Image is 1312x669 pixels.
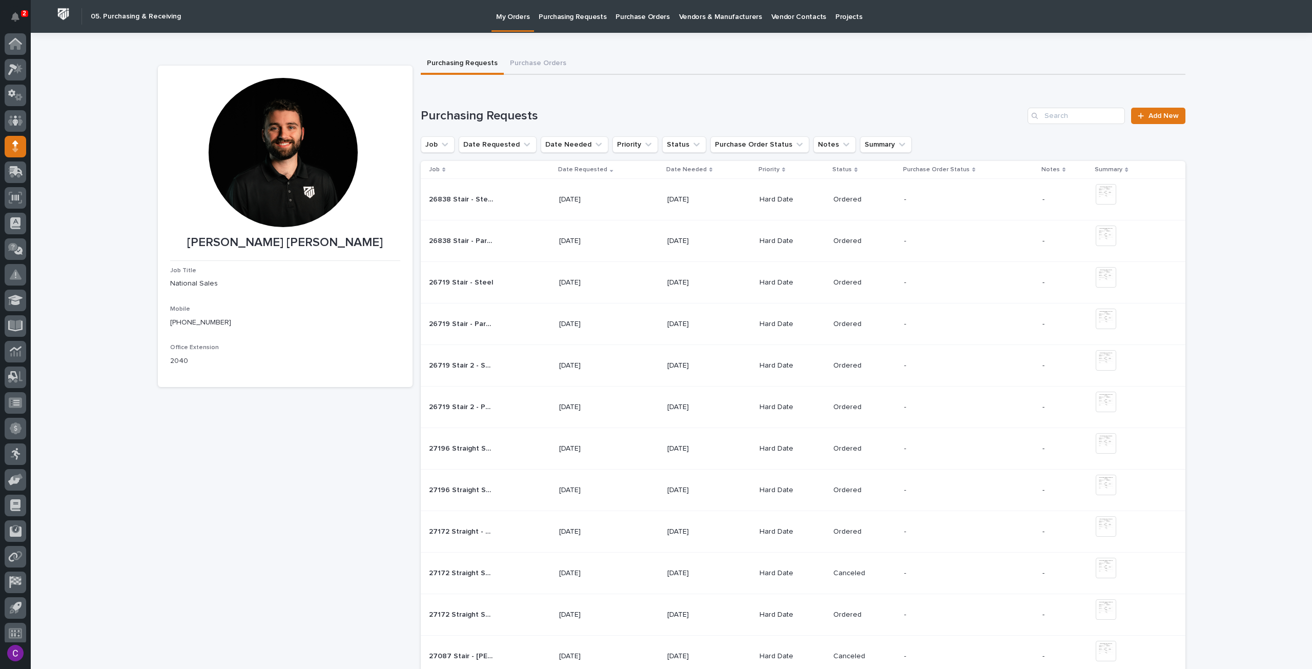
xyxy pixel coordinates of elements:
[421,303,1185,345] tr: 26719 Stair - Parts and Hardware26719 Stair - Parts and Hardware [DATE][DATE]Hard DateOrdered-- -
[170,306,190,312] span: Mobile
[760,486,824,495] p: Hard Date
[667,195,731,204] p: [DATE]
[421,428,1185,470] tr: 27196 Straight Stair27196 Straight Stair [DATE][DATE]Hard DateOrdered-- -
[421,594,1185,636] tr: 27172 Straight Stair - Parts and Hardware27172 Straight Stair - Parts and Hardware [DATE][DATE]Ha...
[421,109,1024,124] h1: Purchasing Requests
[170,235,400,250] p: [PERSON_NAME] [PERSON_NAME]
[667,237,731,246] p: [DATE]
[833,528,895,536] p: Ordered
[559,361,623,370] p: [DATE]
[904,484,908,495] p: -
[1042,237,1088,246] p: -
[860,136,912,153] button: Summary
[667,278,731,287] p: [DATE]
[833,320,895,329] p: Ordered
[833,569,895,578] p: Canceled
[559,278,623,287] p: [DATE]
[760,403,824,412] p: Hard Date
[666,164,707,175] p: Date Needed
[1149,112,1179,119] span: Add New
[559,528,623,536] p: [DATE]
[459,136,537,153] button: Date Requested
[1042,652,1088,661] p: -
[760,320,824,329] p: Hard Date
[667,320,731,329] p: [DATE]
[559,486,623,495] p: [DATE]
[91,12,181,21] h2: 05. Purchasing & Receiving
[760,278,824,287] p: Hard Date
[904,650,908,661] p: -
[504,53,572,75] button: Purchase Orders
[421,470,1185,511] tr: 27196 Straight Stair - Parts and Hardware27196 Straight Stair - Parts and Hardware [DATE][DATE]Ha...
[833,278,895,287] p: Ordered
[1028,108,1125,124] input: Search
[667,361,731,370] p: [DATE]
[1042,486,1088,495] p: -
[429,567,495,578] p: 27172 Straight Stair - Parts and Hardware
[429,164,440,175] p: Job
[904,276,908,287] p: -
[1042,444,1088,453] p: -
[559,320,623,329] p: [DATE]
[667,528,731,536] p: [DATE]
[1042,528,1088,536] p: -
[1042,320,1088,329] p: -
[667,486,731,495] p: [DATE]
[833,361,895,370] p: Ordered
[170,356,400,367] p: 2040
[667,611,731,619] p: [DATE]
[54,5,73,24] img: Workspace Logo
[558,164,607,175] p: Date Requested
[429,235,495,246] p: 26838 Stair - Parts and Hardware
[832,164,852,175] p: Status
[833,652,895,661] p: Canceled
[421,53,504,75] button: Purchasing Requests
[421,220,1185,262] tr: 26838 Stair - Parts and Hardware26838 Stair - Parts and Hardware [DATE][DATE]Hard DateOrdered-- -
[429,276,495,287] p: 26719 Stair - Steel
[904,235,908,246] p: -
[421,136,455,153] button: Job
[429,442,495,453] p: 27196 Straight Stair
[903,164,970,175] p: Purchase Order Status
[904,401,908,412] p: -
[1042,403,1088,412] p: -
[760,361,824,370] p: Hard Date
[170,344,219,351] span: Office Extension
[1042,611,1088,619] p: -
[662,136,706,153] button: Status
[559,403,623,412] p: [DATE]
[1042,569,1088,578] p: -
[421,511,1185,553] tr: 27172 Straight - Steel27172 Straight - Steel [DATE][DATE]Hard DateOrdered-- -
[421,553,1185,594] tr: 27172 Straight Stair - Parts and Hardware27172 Straight Stair - Parts and Hardware [DATE][DATE]Ha...
[904,193,908,204] p: -
[559,444,623,453] p: [DATE]
[813,136,856,153] button: Notes
[1042,361,1088,370] p: -
[710,136,809,153] button: Purchase Order Status
[833,237,895,246] p: Ordered
[429,193,495,204] p: 26838 Stair - Steel
[1042,278,1088,287] p: -
[760,569,824,578] p: Hard Date
[760,611,824,619] p: Hard Date
[833,195,895,204] p: Ordered
[1041,164,1060,175] p: Notes
[1042,195,1088,204] p: -
[170,268,196,274] span: Job Title
[833,403,895,412] p: Ordered
[667,403,731,412] p: [DATE]
[667,652,731,661] p: [DATE]
[760,444,824,453] p: Hard Date
[429,359,495,370] p: 26719 Stair 2 - Steel
[559,195,623,204] p: [DATE]
[904,567,908,578] p: -
[833,444,895,453] p: Ordered
[429,484,495,495] p: 27196 Straight Stair - Parts and Hardware
[760,652,824,661] p: Hard Date
[170,278,400,289] p: National Sales
[5,642,26,664] button: users-avatar
[760,195,824,204] p: Hard Date
[429,318,495,329] p: 26719 Stair - Parts and Hardware
[421,387,1185,428] tr: 26719 Stair 2 - Parts and Hardware26719 Stair 2 - Parts and Hardware [DATE][DATE]Hard DateOrdered...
